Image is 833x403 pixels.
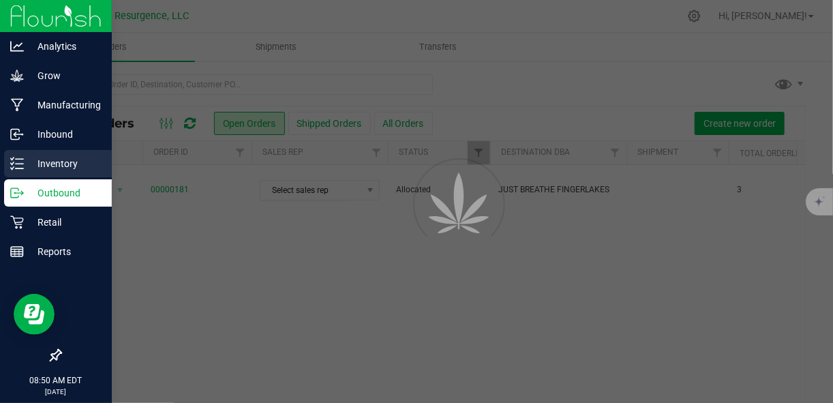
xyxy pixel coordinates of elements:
[10,245,24,258] inline-svg: Reports
[24,97,106,113] p: Manufacturing
[10,186,24,200] inline-svg: Outbound
[6,374,106,387] p: 08:50 AM EDT
[10,215,24,229] inline-svg: Retail
[10,69,24,83] inline-svg: Grow
[24,126,106,143] p: Inbound
[6,387,106,397] p: [DATE]
[10,40,24,53] inline-svg: Analytics
[24,68,106,84] p: Grow
[24,38,106,55] p: Analytics
[24,243,106,260] p: Reports
[24,185,106,201] p: Outbound
[14,294,55,335] iframe: Resource center
[10,128,24,141] inline-svg: Inbound
[24,155,106,172] p: Inventory
[24,214,106,230] p: Retail
[10,157,24,170] inline-svg: Inventory
[10,98,24,112] inline-svg: Manufacturing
